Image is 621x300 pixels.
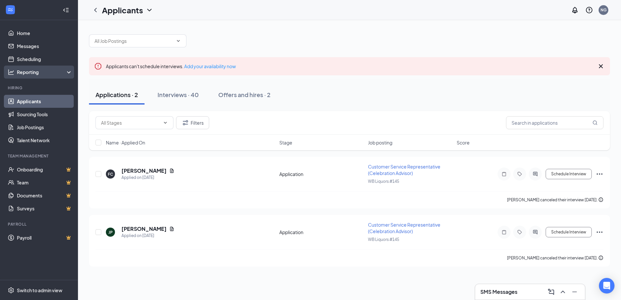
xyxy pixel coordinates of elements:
[596,228,603,236] svg: Ellipses
[176,116,209,129] button: Filter Filters
[279,139,292,146] span: Stage
[184,63,236,69] a: Add your availability now
[592,120,598,125] svg: MagnifyingGlass
[95,37,173,44] input: All Job Postings
[598,255,603,260] svg: Info
[571,6,579,14] svg: Notifications
[599,278,615,294] div: Open Intercom Messenger
[8,69,14,75] svg: Analysis
[146,6,153,14] svg: ChevronDown
[480,288,517,295] h3: SMS Messages
[17,108,72,121] a: Sourcing Tools
[516,230,524,235] svg: Tag
[7,6,14,13] svg: WorkstreamLogo
[8,153,71,159] div: Team Management
[17,40,72,53] a: Messages
[182,119,189,127] svg: Filter
[95,91,138,99] div: Applications · 2
[163,120,168,125] svg: ChevronDown
[121,232,174,239] div: Applied on [DATE]
[17,27,72,40] a: Home
[457,139,470,146] span: Score
[169,226,174,231] svg: Document
[368,222,440,234] span: Customer Service Representative (Celebration Advisor)
[17,163,72,176] a: OnboardingCrown
[559,288,567,296] svg: ChevronUp
[507,255,603,261] div: [PERSON_NAME] canceled their interview [DATE].
[92,6,99,14] svg: ChevronLeft
[17,69,73,75] div: Reporting
[8,221,71,227] div: Payroll
[531,230,539,235] svg: ActiveChat
[368,179,399,184] span: WB Liquors #145
[17,189,72,202] a: DocumentsCrown
[368,164,440,176] span: Customer Service Representative (Celebration Advisor)
[17,202,72,215] a: SurveysCrown
[94,62,102,70] svg: Error
[176,38,181,44] svg: ChevronDown
[17,176,72,189] a: TeamCrown
[531,171,539,177] svg: ActiveChat
[106,63,236,69] span: Applicants can't schedule interviews.
[121,167,167,174] h5: [PERSON_NAME]
[17,231,72,244] a: PayrollCrown
[516,171,524,177] svg: Tag
[597,62,605,70] svg: Cross
[558,287,568,297] button: ChevronUp
[102,5,143,16] h1: Applicants
[17,53,72,66] a: Scheduling
[8,85,71,91] div: Hiring
[368,139,392,146] span: Job posting
[101,119,160,126] input: All Stages
[506,116,603,129] input: Search in applications
[500,230,508,235] svg: Note
[218,91,271,99] div: Offers and hires · 2
[571,288,578,296] svg: Minimize
[17,287,62,294] div: Switch to admin view
[546,287,556,297] button: ComposeMessage
[106,139,145,146] span: Name · Applied On
[63,7,69,13] svg: Collapse
[121,225,167,232] h5: [PERSON_NAME]
[17,121,72,134] a: Job Postings
[500,171,508,177] svg: Note
[546,227,592,237] button: Schedule Interview
[507,197,603,203] div: [PERSON_NAME] canceled their interview [DATE].
[8,287,14,294] svg: Settings
[17,95,72,108] a: Applicants
[279,229,364,235] div: Application
[601,7,607,13] div: NG
[596,170,603,178] svg: Ellipses
[585,6,593,14] svg: QuestionInfo
[598,197,603,202] svg: Info
[17,134,72,147] a: Talent Network
[368,237,399,242] span: WB Liquors #145
[547,288,555,296] svg: ComposeMessage
[546,169,592,179] button: Schedule Interview
[279,171,364,177] div: Application
[169,168,174,173] svg: Document
[121,174,174,181] div: Applied on [DATE]
[569,287,580,297] button: Minimize
[158,91,199,99] div: Interviews · 40
[108,171,113,177] div: FC
[108,230,113,235] div: JP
